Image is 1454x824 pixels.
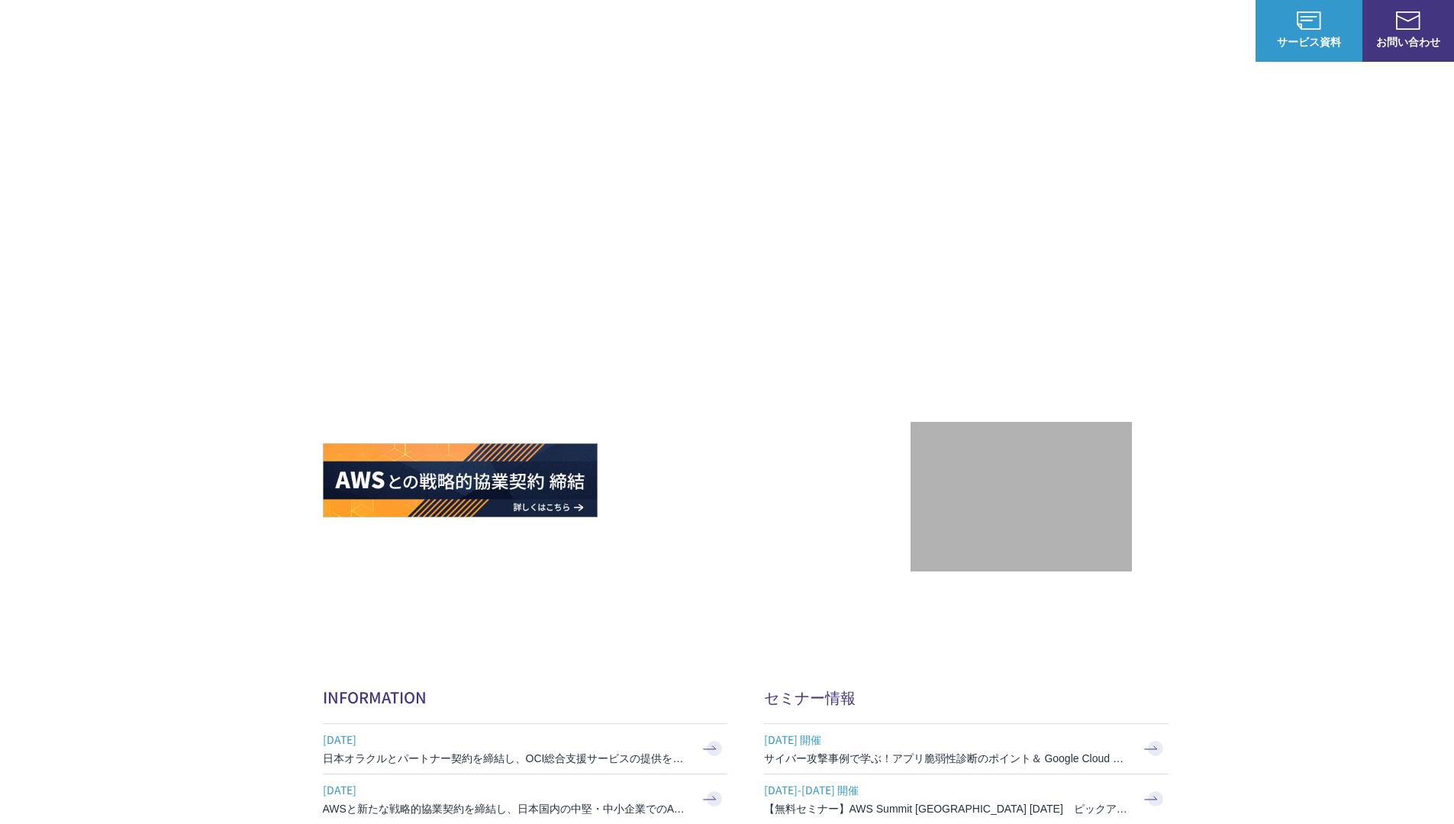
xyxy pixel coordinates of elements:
[1362,34,1454,50] span: お問い合わせ
[764,751,1130,766] h3: サイバー攻撃事例で学ぶ！アプリ脆弱性診断のポイント＆ Google Cloud セキュリティ対策
[1036,23,1078,39] a: 導入事例
[1396,11,1420,30] img: お問い合わせ
[323,751,689,766] h3: 日本オラクルとパートナー契約を締結し、OCI総合支援サービスの提供を開始
[607,443,882,517] img: AWS請求代行サービス 統合管理プラン
[883,23,1005,39] p: 業種別ソリューション
[1297,11,1321,30] img: AWS総合支援サービス C-Chorus サービス資料
[1004,294,1038,316] em: AWS
[23,12,286,49] a: AWS総合支援サービス C-Chorus NHN テコラスAWS総合支援サービス
[1198,23,1240,39] a: ログイン
[323,724,727,774] a: [DATE] 日本オラクルとパートナー契約を締結し、OCI総合支援サービスの提供を開始
[764,774,1169,824] a: [DATE]-[DATE] 開催 【無料セミナー】AWS Summit [GEOGRAPHIC_DATA] [DATE] ピックアップセッション
[795,23,853,39] p: サービス
[764,801,1130,816] h3: 【無料セミナー】AWS Summit [GEOGRAPHIC_DATA] [DATE] ピックアップセッション
[323,801,689,816] h3: AWSと新たな戦略的協業契約を締結し、日本国内の中堅・中小企業でのAWS活用を加速
[323,443,598,517] img: AWSとの戦略的協業契約 締結
[323,169,911,236] p: AWSの導入からコスト削減、 構成・運用の最適化からデータ活用まで 規模や業種業態を問わない マネージドサービスで
[1109,23,1167,39] p: ナレッジ
[323,778,689,801] span: [DATE]
[323,686,727,708] h2: INFORMATION
[764,724,1169,774] a: [DATE] 開催 サイバー攻撃事例で学ぶ！アプリ脆弱性診断のポイント＆ Google Cloud セキュリティ対策
[727,23,764,39] p: 強み
[953,138,1090,275] img: AWSプレミアティアサービスパートナー
[176,14,286,47] span: NHN テコラス AWS総合支援サービス
[764,686,1169,708] h2: セミナー情報
[1256,34,1362,50] span: サービス資料
[323,251,911,398] h1: AWS ジャーニーの 成功を実現
[941,445,1101,556] img: 契約件数
[323,774,727,824] a: [DATE] AWSと新たな戦略的協業契約を締結し、日本国内の中堅・中小企業でのAWS活用を加速
[764,778,1130,801] span: [DATE]-[DATE] 開催
[323,728,689,751] span: [DATE]
[934,294,1108,352] p: 最上位プレミアティア サービスパートナー
[764,728,1130,751] span: [DATE] 開催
